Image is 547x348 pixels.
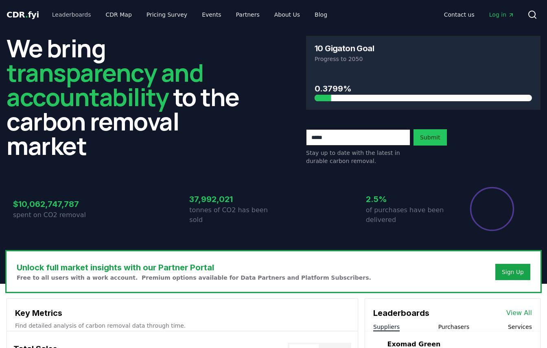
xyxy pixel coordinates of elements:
span: We bring [7,31,105,65]
span: 0.3799% [315,84,352,94]
span: Services [508,324,532,330]
a: CDR.fyi [7,9,39,20]
nav: Main [438,7,521,22]
span: Unlock full market insights with our Partner Portal [17,263,214,272]
span: CDR Map [106,11,132,19]
a: Contact us [438,7,481,22]
a: Leaderboards [46,7,98,22]
span: Leaderboards [52,11,91,19]
span: CDR [7,10,25,20]
span: Find detailed analysis of carbon removal data through time. [15,322,186,329]
span: Partners [236,11,260,19]
span: Contact us [444,11,475,19]
span: Sign Up [502,269,524,275]
a: View All [506,308,532,318]
span: $10,062,747,787 [13,199,79,209]
span: to the carbon removal market [7,80,239,162]
a: CDR Map [99,7,138,22]
a: Partners [230,7,266,22]
span: About Us [274,11,300,19]
span: Suppliers [373,324,400,330]
span: 37,992,021 [189,194,233,204]
span: transparency and accountability [7,56,203,113]
span: Key Metrics [15,308,62,318]
a: About Us [268,7,306,22]
span: Purchasers [438,324,470,330]
span: tonnes of CO2 has been sold [189,206,268,224]
span: Progress to 2050 [315,56,363,62]
nav: Main [46,7,334,22]
span: Submit [420,133,440,141]
button: Sign Up [495,264,530,280]
a: Log in [483,7,521,22]
span: Events [202,11,221,19]
span: 2.5% [366,194,387,204]
span: Exomad Green [387,340,441,348]
span: Leaderboards [373,308,429,318]
span: Stay up to date with the latest in durable carbon removal. [306,150,400,164]
a: Sign Up [502,268,524,276]
span: Pricing Survey [147,11,187,19]
div: Percentage of sales delivered [469,186,515,232]
a: Pricing Survey [140,7,194,22]
span: Free to all users with a work account. Premium options available for Data Partners and Platform S... [17,274,371,281]
span: fyi [28,10,39,20]
span: of purchases have been delivered [366,206,444,224]
span: 10 Gigaton Goal [315,43,374,53]
a: Events [195,7,228,22]
span: Blog [315,11,327,19]
a: Blog [308,7,334,22]
span: spent on CO2 removal [13,211,86,219]
button: Submit [414,129,447,146]
span: . [25,10,28,20]
span: Log in [489,11,506,18]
